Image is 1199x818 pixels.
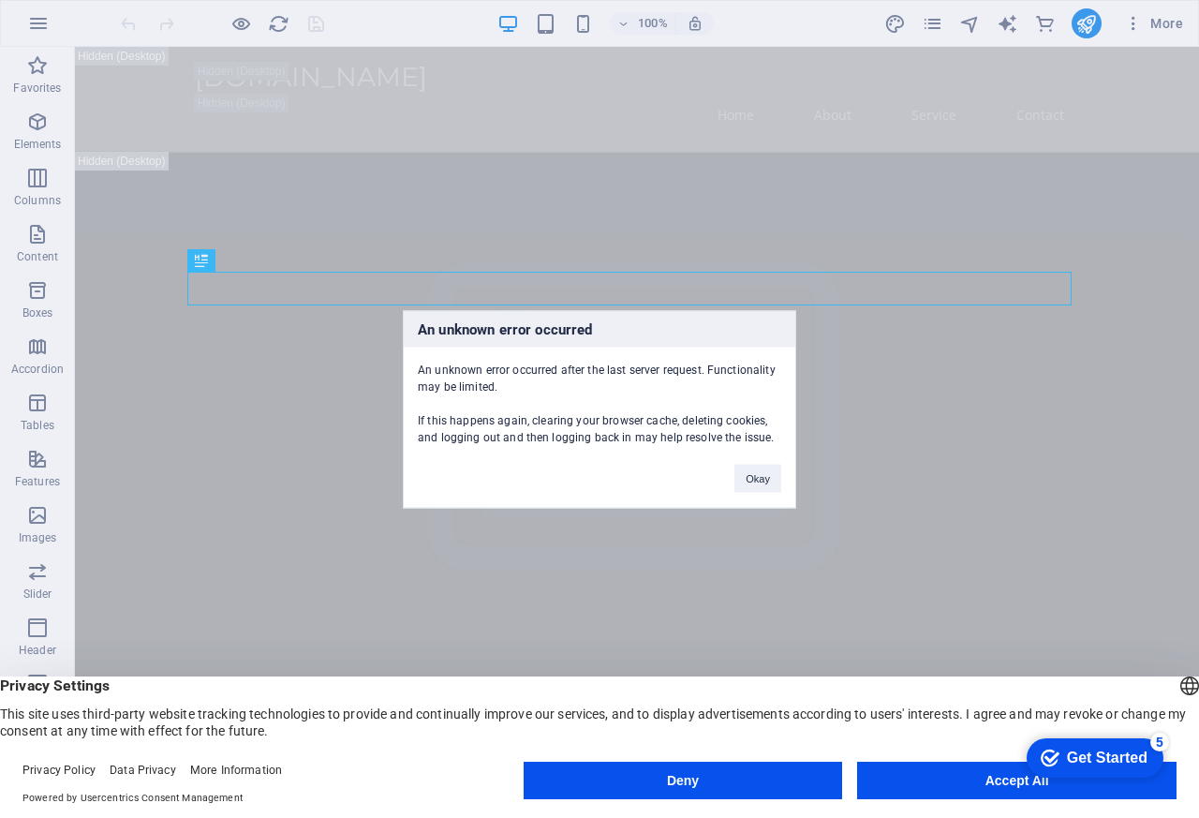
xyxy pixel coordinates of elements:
h3: An unknown error occurred [404,311,795,347]
button: Okay [734,464,781,492]
div: Get Started 5 items remaining, 0% complete [15,9,152,49]
div: 5 [139,4,157,22]
div: Get Started [55,21,136,37]
div: An unknown error occurred after the last server request. Functionality may be limited. If this ha... [404,347,795,445]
